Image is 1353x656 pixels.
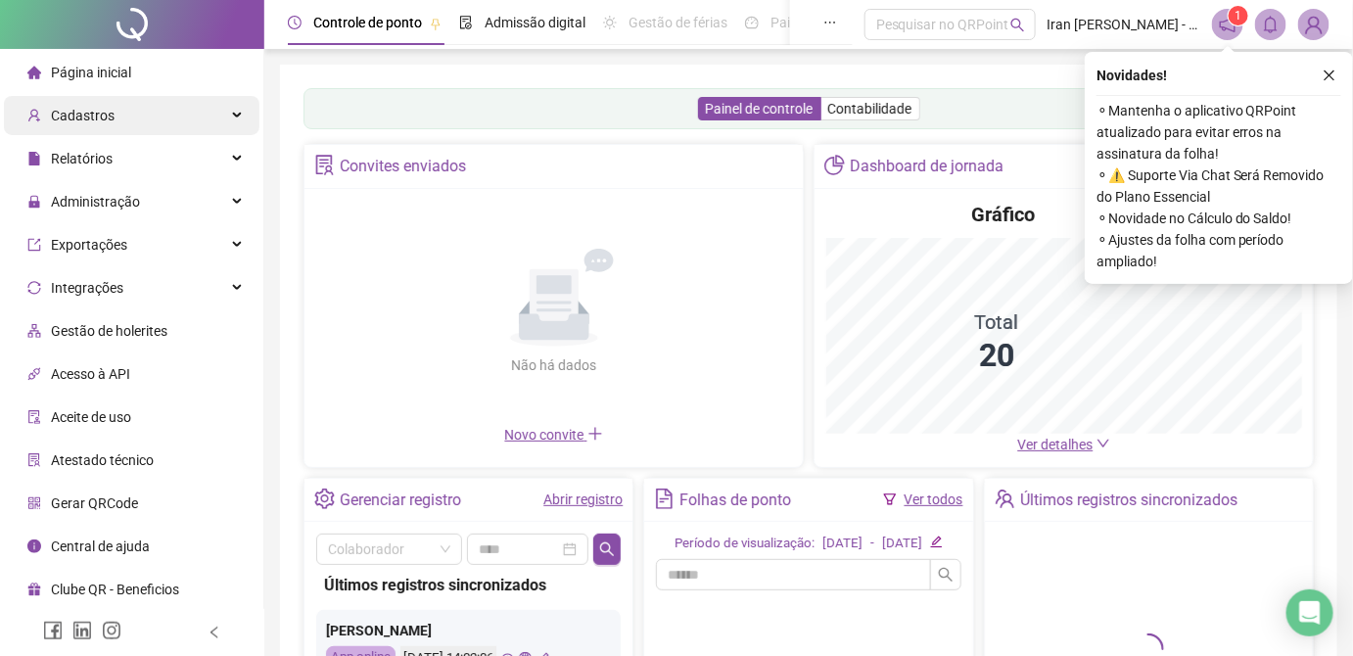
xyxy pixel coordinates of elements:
[51,452,154,468] span: Atestado técnico
[51,108,115,123] span: Cadastros
[675,534,815,554] div: Período de visualização:
[51,539,150,554] span: Central de ajuda
[1229,6,1248,25] sup: 1
[1048,14,1200,35] span: Iran [PERSON_NAME] - Contabilize Saude Ltda
[27,238,41,252] span: export
[1262,16,1280,33] span: bell
[51,151,113,166] span: Relatórios
[27,109,41,122] span: user-add
[464,354,644,376] div: Não há dados
[1018,437,1110,452] a: Ver detalhes down
[1096,229,1341,272] span: ⚬ Ajustes da folha com período ampliado!
[27,367,41,381] span: api
[882,534,922,554] div: [DATE]
[1018,437,1094,452] span: Ver detalhes
[1219,16,1236,33] span: notification
[629,15,727,30] span: Gestão de férias
[72,621,92,640] span: linkedin
[828,101,912,117] span: Contabilidade
[51,495,138,511] span: Gerar QRCode
[313,15,422,30] span: Controle de ponto
[995,489,1015,509] span: team
[870,534,874,554] div: -
[1096,65,1167,86] span: Novidades !
[680,484,792,517] div: Folhas de ponto
[340,484,461,517] div: Gerenciar registro
[599,541,615,557] span: search
[459,16,473,29] span: file-done
[27,410,41,424] span: audit
[51,65,131,80] span: Página inicial
[51,280,123,296] span: Integrações
[27,152,41,165] span: file
[1096,100,1341,164] span: ⚬ Mantenha o aplicativo QRPoint atualizado para evitar erros na assinatura da folha!
[971,201,1035,228] h4: Gráfico
[27,281,41,295] span: sync
[770,15,847,30] span: Painel do DP
[102,621,121,640] span: instagram
[485,15,585,30] span: Admissão digital
[51,409,131,425] span: Aceite de uso
[51,323,167,339] span: Gestão de holerites
[505,427,603,443] span: Novo convite
[905,492,963,507] a: Ver todos
[27,66,41,79] span: home
[1096,437,1110,450] span: down
[823,16,837,29] span: ellipsis
[745,16,759,29] span: dashboard
[1010,18,1025,32] span: search
[51,582,179,597] span: Clube QR - Beneficios
[603,16,617,29] span: sun
[51,237,127,253] span: Exportações
[43,621,63,640] span: facebook
[930,536,943,548] span: edit
[706,101,814,117] span: Painel de controle
[51,194,140,210] span: Administração
[27,324,41,338] span: apartment
[1323,69,1336,82] span: close
[326,620,611,641] div: [PERSON_NAME]
[1236,9,1242,23] span: 1
[324,573,613,597] div: Últimos registros sincronizados
[938,567,954,583] span: search
[850,150,1003,183] div: Dashboard de jornada
[543,492,623,507] a: Abrir registro
[51,366,130,382] span: Acesso à API
[27,453,41,467] span: solution
[208,626,221,639] span: left
[1299,10,1329,39] img: 88608
[27,496,41,510] span: qrcode
[822,534,863,554] div: [DATE]
[340,150,466,183] div: Convites enviados
[288,16,302,29] span: clock-circle
[27,195,41,209] span: lock
[27,539,41,553] span: info-circle
[587,426,603,442] span: plus
[314,155,335,175] span: solution
[654,489,675,509] span: file-text
[883,492,897,506] span: filter
[1096,208,1341,229] span: ⚬ Novidade no Cálculo do Saldo!
[314,489,335,509] span: setting
[430,18,442,29] span: pushpin
[824,155,845,175] span: pie-chart
[1286,589,1333,636] div: Open Intercom Messenger
[1096,164,1341,208] span: ⚬ ⚠️ Suporte Via Chat Será Removido do Plano Essencial
[27,583,41,596] span: gift
[1020,484,1237,517] div: Últimos registros sincronizados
